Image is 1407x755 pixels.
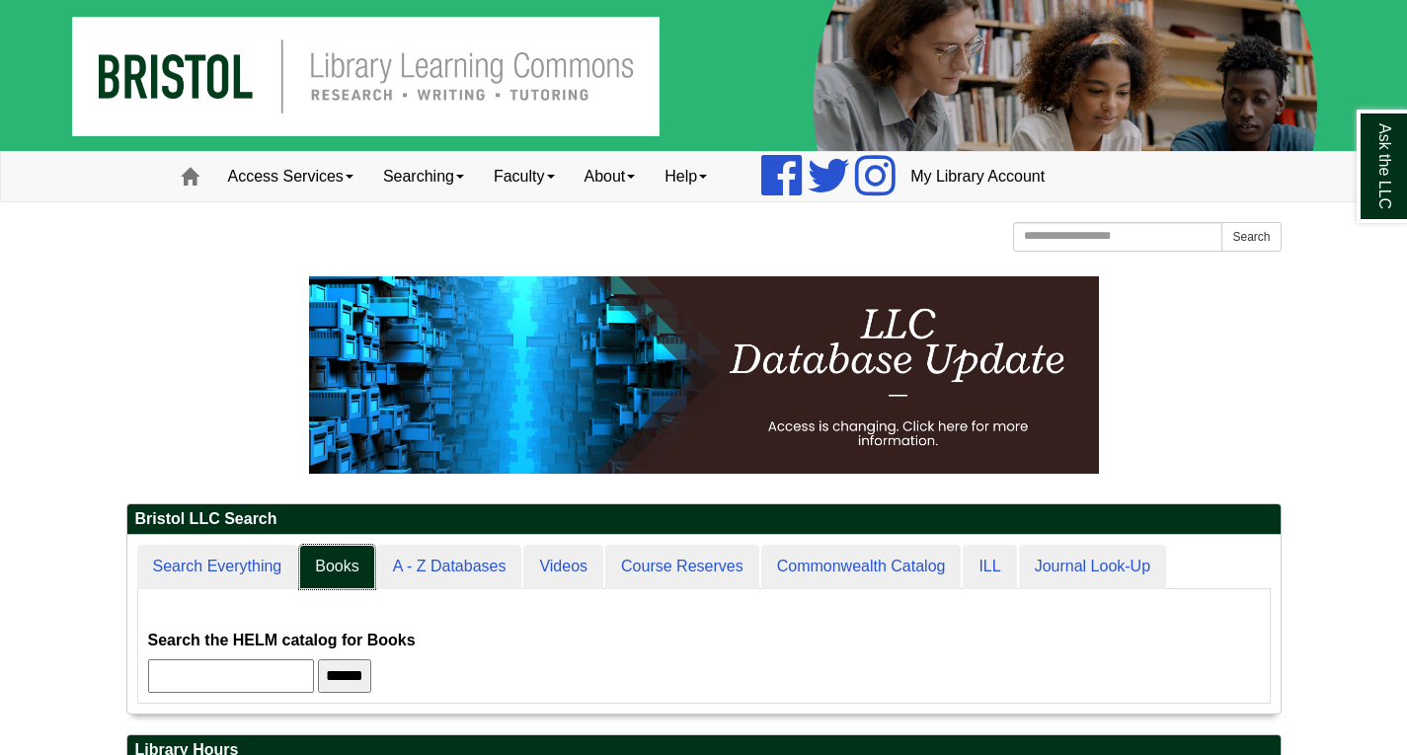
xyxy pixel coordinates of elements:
[148,627,416,654] label: Search the HELM catalog for Books
[479,152,570,201] a: Faculty
[1019,545,1166,589] a: Journal Look-Up
[137,545,298,589] a: Search Everything
[213,152,368,201] a: Access Services
[127,504,1281,535] h2: Bristol LLC Search
[377,545,522,589] a: A - Z Databases
[896,152,1059,201] a: My Library Account
[368,152,479,201] a: Searching
[650,152,722,201] a: Help
[761,545,962,589] a: Commonwealth Catalog
[523,545,603,589] a: Videos
[309,276,1099,474] img: HTML tutorial
[963,545,1016,589] a: ILL
[148,599,1260,693] div: Books
[605,545,759,589] a: Course Reserves
[1221,222,1281,252] button: Search
[570,152,651,201] a: About
[299,545,374,589] a: Books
